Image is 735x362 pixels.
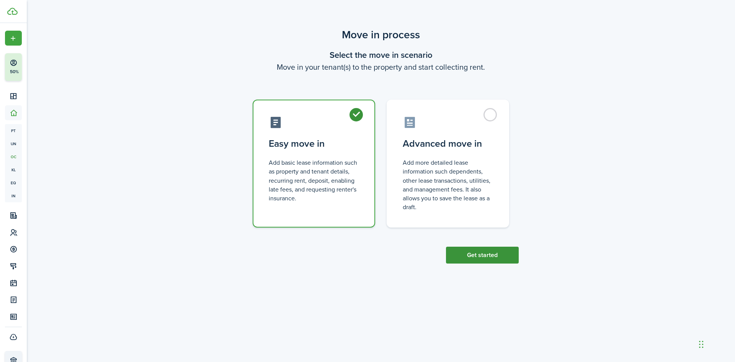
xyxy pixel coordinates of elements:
[403,158,493,211] control-radio-card-description: Add more detailed lease information such dependents, other lease transactions, utilities, and man...
[403,137,493,151] control-radio-card-title: Advanced move in
[5,124,22,137] a: pt
[5,163,22,176] a: kl
[269,158,359,203] control-radio-card-description: Add basic lease information such as property and tenant details, recurring rent, deposit, enablin...
[699,333,704,356] div: Drag
[269,137,359,151] control-radio-card-title: Easy move in
[446,247,519,264] button: Get started
[5,53,69,81] button: 50%
[243,49,519,61] wizard-step-header-title: Select the move in scenario
[5,176,22,189] a: eq
[243,27,519,43] scenario-title: Move in process
[608,279,735,362] iframe: Chat Widget
[7,8,18,15] img: TenantCloud
[243,61,519,73] wizard-step-header-description: Move in your tenant(s) to the property and start collecting rent.
[5,189,22,202] a: in
[5,137,22,150] a: un
[5,31,22,46] button: Open menu
[5,150,22,163] a: oc
[10,69,19,75] p: 50%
